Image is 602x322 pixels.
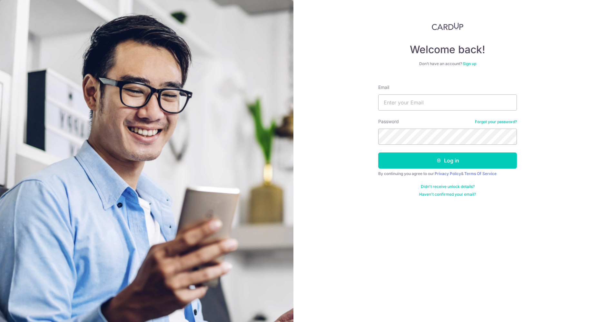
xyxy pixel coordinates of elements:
div: By continuing you agree to our & [378,171,517,176]
a: Sign up [463,61,476,66]
a: Forgot your password? [475,119,517,124]
a: Didn't receive unlock details? [421,184,475,189]
label: Password [378,118,399,125]
a: Privacy Policy [435,171,461,176]
a: Terms Of Service [464,171,497,176]
a: Haven't confirmed your email? [419,192,476,197]
button: Log in [378,152,517,169]
input: Enter your Email [378,94,517,111]
div: Don’t have an account? [378,61,517,66]
img: CardUp Logo [432,23,463,30]
label: Email [378,84,389,91]
h4: Welcome back! [378,43,517,56]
